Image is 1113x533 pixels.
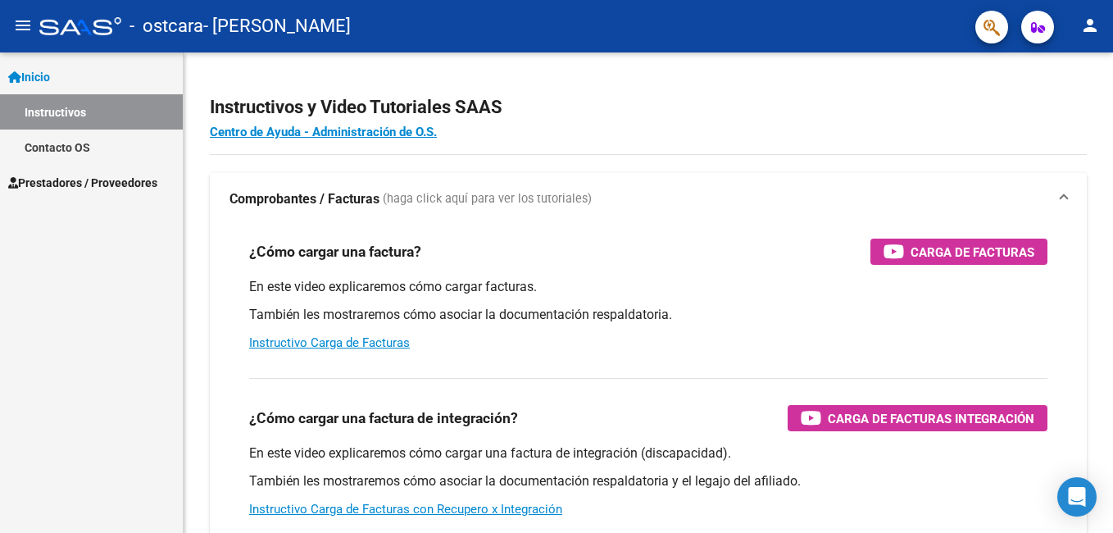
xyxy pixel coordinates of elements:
mat-expansion-panel-header: Comprobantes / Facturas (haga click aquí para ver los tutoriales) [210,173,1087,225]
span: (haga click aquí para ver los tutoriales) [383,190,592,208]
span: Inicio [8,68,50,86]
span: Carga de Facturas Integración [828,408,1034,429]
mat-icon: menu [13,16,33,35]
span: Prestadores / Proveedores [8,174,157,192]
span: Carga de Facturas [911,242,1034,262]
mat-icon: person [1080,16,1100,35]
p: También les mostraremos cómo asociar la documentación respaldatoria. [249,306,1047,324]
button: Carga de Facturas [870,239,1047,265]
a: Centro de Ayuda - Administración de O.S. [210,125,437,139]
p: También les mostraremos cómo asociar la documentación respaldatoria y el legajo del afiliado. [249,472,1047,490]
h2: Instructivos y Video Tutoriales SAAS [210,92,1087,123]
span: - ostcara [129,8,203,44]
button: Carga de Facturas Integración [788,405,1047,431]
h3: ¿Cómo cargar una factura de integración? [249,407,518,430]
h3: ¿Cómo cargar una factura? [249,240,421,263]
p: En este video explicaremos cómo cargar una factura de integración (discapacidad). [249,444,1047,462]
span: - [PERSON_NAME] [203,8,351,44]
div: Open Intercom Messenger [1057,477,1097,517]
a: Instructivo Carga de Facturas con Recupero x Integración [249,502,562,517]
strong: Comprobantes / Facturas [229,190,379,208]
p: En este video explicaremos cómo cargar facturas. [249,278,1047,296]
a: Instructivo Carga de Facturas [249,335,410,350]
